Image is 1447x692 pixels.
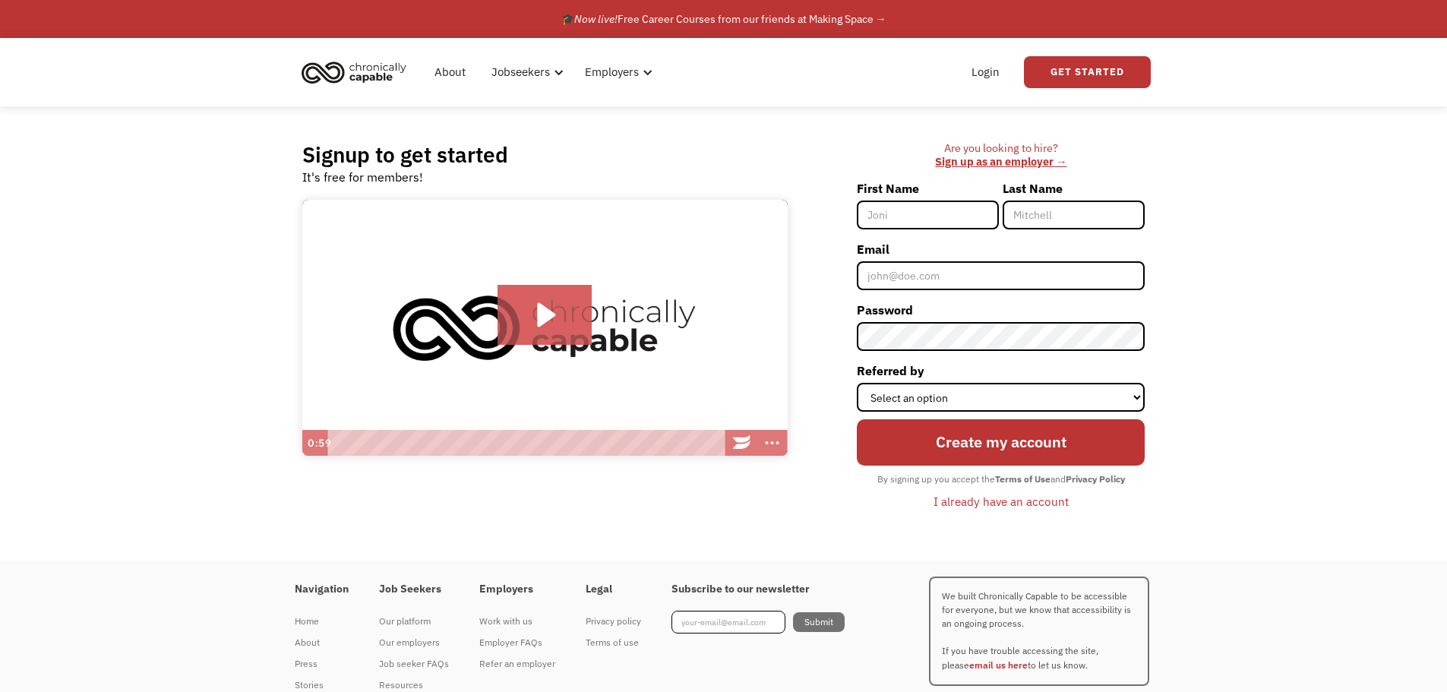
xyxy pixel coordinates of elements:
[1024,56,1151,88] a: Get Started
[1003,201,1145,229] input: Mitchell
[479,632,555,653] a: Employer FAQs
[929,577,1149,686] p: We built Chronically Capable to be accessible for everyone, but we know that accessibility is an ...
[561,10,886,28] div: 🎓 Free Career Courses from our friends at Making Space →
[922,488,1080,514] a: I already have an account
[297,55,411,89] img: Chronically Capable logo
[302,168,423,186] div: It's free for members!
[934,492,1069,510] div: I already have an account
[671,583,845,596] h4: Subscribe to our newsletter
[479,611,555,632] a: Work with us
[857,419,1145,465] input: Create my account
[962,48,1009,96] a: Login
[295,611,349,632] a: Home
[479,653,555,675] a: Refer an employer
[857,359,1145,383] label: Referred by
[585,63,639,81] div: Employers
[479,583,555,596] h4: Employers
[425,48,475,96] a: About
[576,48,657,96] div: Employers
[671,611,785,634] input: your-email@email.com
[379,634,449,652] div: Our employers
[995,473,1050,485] strong: Terms of Use
[857,261,1145,290] input: john@doe.com
[870,469,1133,489] div: By signing up you accept the and
[479,655,555,673] div: Refer an employer
[969,659,1028,671] a: email us here
[586,583,641,596] h4: Legal
[295,632,349,653] a: About
[491,63,550,81] div: Jobseekers
[379,655,449,673] div: Job seeker FAQs
[379,611,449,632] a: Our platform
[335,430,719,456] div: Playbar
[793,612,845,632] input: Submit
[297,55,418,89] a: home
[482,48,568,96] div: Jobseekers
[1003,176,1145,201] label: Last Name
[295,634,349,652] div: About
[857,176,999,201] label: First Name
[379,583,449,596] h4: Job Seekers
[379,632,449,653] a: Our employers
[935,154,1066,169] a: Sign up as an employer →
[586,612,641,630] div: Privacy policy
[498,285,592,346] button: Play Video: Introducing Chronically Capable
[857,237,1145,261] label: Email
[727,430,757,456] a: Wistia Logo -- Learn More
[1066,473,1125,485] strong: Privacy Policy
[295,612,349,630] div: Home
[479,612,555,630] div: Work with us
[302,200,788,457] img: Introducing Chronically Capable
[379,612,449,630] div: Our platform
[857,141,1145,169] div: Are you looking to hire? ‍
[295,653,349,675] a: Press
[857,298,1145,322] label: Password
[586,611,641,632] a: Privacy policy
[586,632,641,653] a: Terms of use
[295,583,349,596] h4: Navigation
[857,201,999,229] input: Joni
[302,141,508,168] h2: Signup to get started
[295,655,349,673] div: Press
[757,430,788,456] button: Show more buttons
[379,653,449,675] a: Job seeker FAQs
[574,12,618,26] em: Now live!
[671,611,845,634] form: Footer Newsletter
[857,176,1145,514] form: Member-Signup-Form
[479,634,555,652] div: Employer FAQs
[586,634,641,652] div: Terms of use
